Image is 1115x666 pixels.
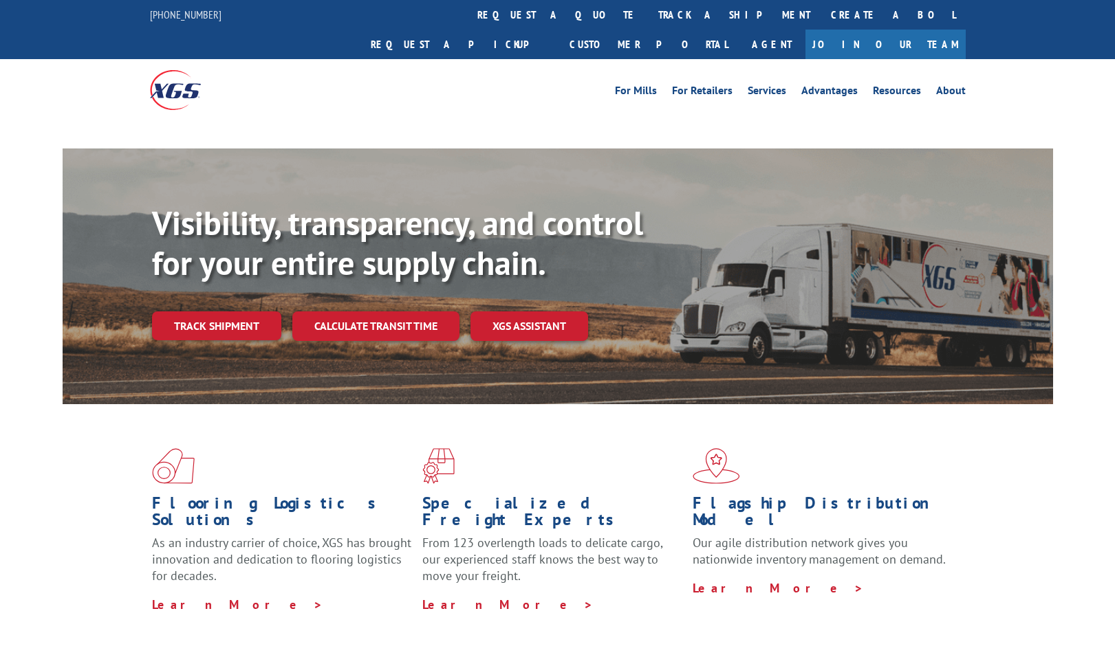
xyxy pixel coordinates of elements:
a: Customer Portal [559,30,738,59]
a: Track shipment [152,311,281,340]
a: Learn More > [693,580,864,596]
img: xgs-icon-total-supply-chain-intelligence-red [152,448,195,484]
a: Join Our Team [805,30,966,59]
a: Resources [873,85,921,100]
img: xgs-icon-flagship-distribution-model-red [693,448,740,484]
a: Agent [738,30,805,59]
h1: Flagship Distribution Model [693,495,953,535]
b: Visibility, transparency, and control for your entire supply chain. [152,201,643,284]
a: XGS ASSISTANT [470,311,588,341]
a: About [936,85,966,100]
a: Request a pickup [360,30,559,59]
h1: Specialized Freight Experts [422,495,682,535]
a: [PHONE_NUMBER] [150,8,221,21]
h1: Flooring Logistics Solutions [152,495,412,535]
a: Calculate transit time [292,311,459,341]
a: Learn More > [422,597,594,612]
a: Advantages [801,85,858,100]
img: xgs-icon-focused-on-flooring-red [422,448,455,484]
a: Services [748,85,786,100]
a: For Mills [615,85,657,100]
a: Learn More > [152,597,323,612]
span: As an industry carrier of choice, XGS has brought innovation and dedication to flooring logistics... [152,535,411,584]
span: Our agile distribution network gives you nationwide inventory management on demand. [693,535,946,567]
a: For Retailers [672,85,733,100]
p: From 123 overlength loads to delicate cargo, our experienced staff knows the best way to move you... [422,535,682,596]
